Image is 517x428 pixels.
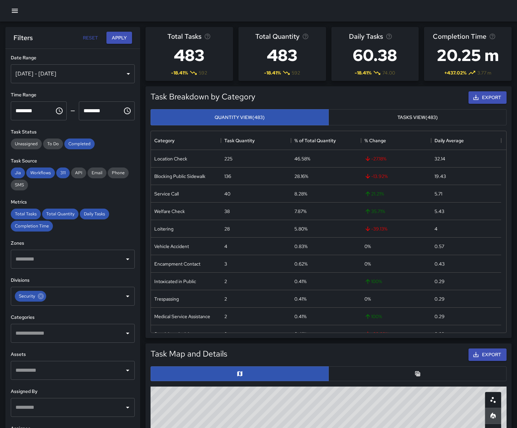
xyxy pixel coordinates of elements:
span: -27.18 % [364,155,386,162]
span: 0 % [364,243,371,250]
svg: Heatmap [489,412,497,420]
div: To Do [43,139,63,149]
svg: Total task quantity in the selected period, compared to the previous period. [302,33,309,40]
div: 2 [224,278,227,285]
div: 0.41% [294,313,306,320]
div: Medical Service Assistance [154,313,210,320]
div: 0.62% [294,261,308,267]
h6: Assets [11,351,135,358]
div: Service Call [154,190,179,197]
div: 2 [224,313,227,320]
span: -39.13 % [364,225,387,232]
div: 0.83% [294,243,308,250]
button: Open [123,292,132,301]
div: API [71,167,86,178]
button: Open [123,254,132,264]
button: Open [123,366,132,375]
div: 0.29 [434,278,445,285]
div: 0.41% [294,278,306,285]
h6: Zones [11,240,135,247]
span: 592 [199,69,207,76]
div: Welfare Check [154,208,185,215]
span: 100 % [364,313,382,320]
div: Category [151,131,221,150]
div: % of Total Quantity [294,131,336,150]
div: SMS [11,180,28,190]
div: 5.71 [434,190,442,197]
div: 28 [224,225,230,232]
div: 5.80% [294,225,308,232]
span: Jia [11,170,25,176]
span: 100 % [364,278,382,285]
span: -13.92 % [364,173,388,180]
span: API [71,170,86,176]
button: Reset [79,32,101,44]
div: % Change [364,131,386,150]
div: Jia [11,167,25,178]
span: Total Quantity [255,31,299,42]
h6: Time Range [11,91,135,99]
h6: Filters [13,32,33,43]
svg: Average time taken to complete tasks in the selected period, compared to the previous period. [489,33,496,40]
span: SMS [11,182,28,188]
span: -18.41 % [171,69,188,76]
div: 38 [224,208,230,215]
span: Email [88,170,106,176]
h6: Task Source [11,157,135,165]
h5: Task Map and Details [151,348,227,359]
span: 311 [56,170,70,176]
div: 7.87% [294,208,306,215]
div: 5.43 [434,208,444,215]
h3: 483 [255,42,309,69]
svg: Map [236,370,243,377]
button: Choose time, selected time is 12:00 AM [53,104,66,118]
button: Apply [106,32,132,44]
svg: Average number of tasks per day in the selected period, compared to the previous period. [386,33,392,40]
div: 0.41% [294,296,306,302]
div: 8.28% [294,190,307,197]
span: Total Quantity [42,211,78,217]
div: Total Quantity [42,209,78,219]
div: 311 [56,167,70,178]
div: 0.57 [434,243,444,250]
span: -18.41 % [355,69,371,76]
div: 40 [224,190,230,197]
button: Heatmap [485,408,501,424]
span: Completion Time [433,31,486,42]
div: 0.29 [434,331,445,337]
button: Quantity View(483) [151,109,329,126]
h6: Date Range [11,54,135,62]
span: Workflows [26,170,55,176]
button: Table [328,366,507,381]
div: Daily Tasks [80,209,109,219]
span: 21.21 % [364,190,384,197]
div: Daily Average [434,131,464,150]
div: Vehicle Accident [154,243,189,250]
span: Phone [108,170,129,176]
div: Total Tasks [11,209,41,219]
span: -33.33 % [364,331,389,337]
button: Open [123,329,132,338]
span: 0 % [364,296,371,302]
div: 46.58% [294,155,310,162]
h5: Task Breakdown by Category [151,91,255,102]
div: Blocking Public Sidewalk [154,173,205,180]
div: 2 [224,331,227,337]
span: Completion Time [11,223,53,229]
div: 0.41% [294,331,306,337]
div: Trespassing [154,296,179,302]
div: 19.43 [434,173,446,180]
div: 2 [224,296,227,302]
span: 35.71 % [364,208,385,215]
div: 0.29 [434,313,445,320]
span: 0 % [364,261,371,267]
span: Total Tasks [167,31,201,42]
h6: Metrics [11,198,135,206]
h3: 483 [167,42,211,69]
span: Daily Tasks [349,31,383,42]
span: 74.00 [382,69,395,76]
div: 0.29 [434,296,445,302]
span: Security [15,292,39,300]
button: Scatterplot [485,392,501,408]
div: [DATE] - [DATE] [11,64,135,83]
